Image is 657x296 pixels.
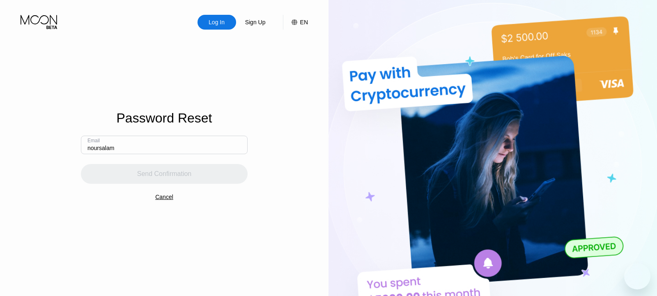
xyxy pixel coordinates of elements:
iframe: Button to launch messaging window [624,263,650,289]
div: EN [300,19,308,25]
div: Cancel [155,194,173,200]
div: Email [87,138,100,143]
div: EN [283,15,308,30]
div: Sign Up [244,18,266,26]
div: Sign Up [236,15,275,30]
div: Log In [198,15,236,30]
div: Password Reset [117,111,212,126]
div: Log In [208,18,225,26]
